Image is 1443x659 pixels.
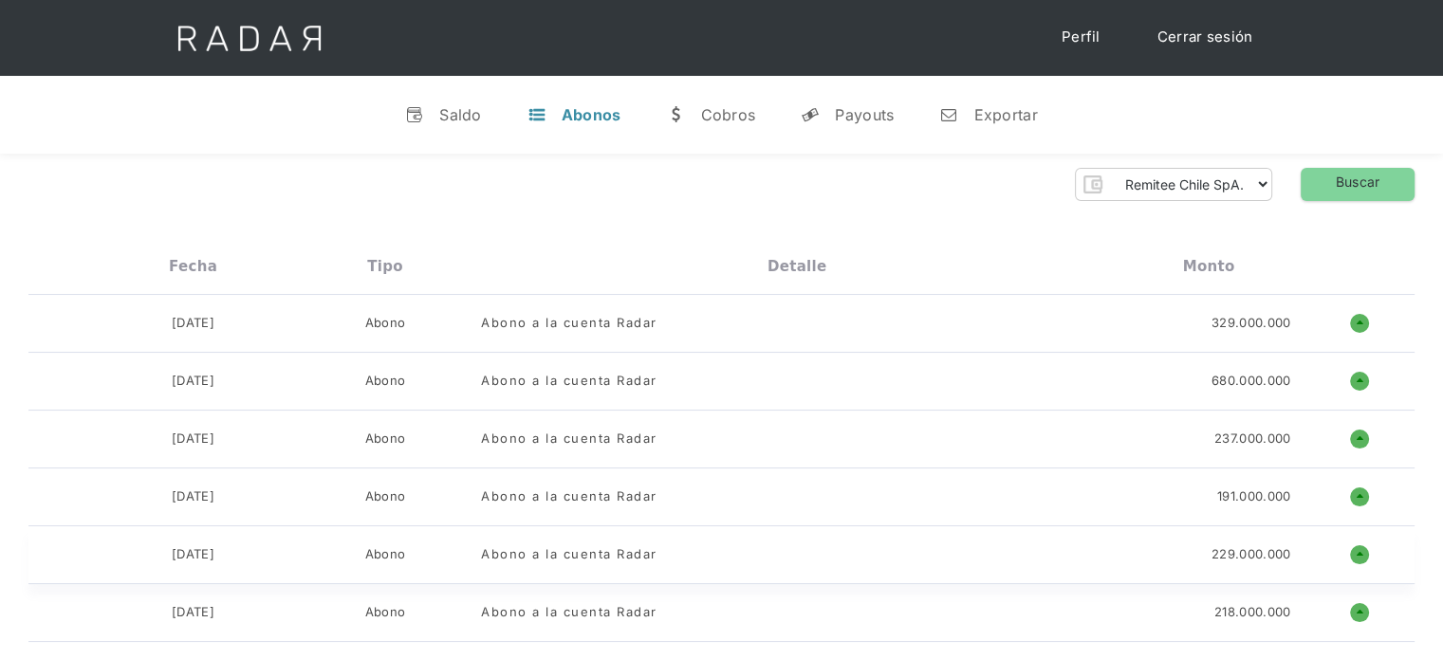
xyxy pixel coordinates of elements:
[172,603,214,622] div: [DATE]
[172,545,214,564] div: [DATE]
[367,258,403,275] div: Tipo
[365,314,406,333] div: Abono
[405,105,424,124] div: v
[481,487,657,506] div: Abono a la cuenta Radar
[700,105,755,124] div: Cobros
[1350,372,1369,391] h1: o
[1183,258,1235,275] div: Monto
[562,105,621,124] div: Abonos
[1350,487,1369,506] h1: o
[1214,430,1290,448] div: 237.000.000
[1075,168,1272,201] form: Form
[481,545,657,564] div: Abono a la cuenta Radar
[1217,487,1290,506] div: 191.000.000
[365,430,406,448] div: Abono
[172,314,214,333] div: [DATE]
[1043,19,1119,56] a: Perfil
[172,430,214,448] div: [DATE]
[365,603,406,622] div: Abono
[1212,372,1290,391] div: 680.000.000
[801,105,820,124] div: y
[365,372,406,391] div: Abono
[481,603,657,622] div: Abono a la cuenta Radar
[169,258,217,275] div: Fecha
[1138,19,1272,56] a: Cerrar sesión
[172,487,214,506] div: [DATE]
[666,105,685,124] div: w
[439,105,482,124] div: Saldo
[1212,545,1290,564] div: 229.000.000
[1350,314,1369,333] h1: o
[481,314,657,333] div: Abono a la cuenta Radar
[768,258,826,275] div: Detalle
[172,372,214,391] div: [DATE]
[1350,603,1369,622] h1: o
[1212,314,1290,333] div: 329.000.000
[527,105,546,124] div: t
[481,372,657,391] div: Abono a la cuenta Radar
[1350,430,1369,448] h1: o
[365,545,406,564] div: Abono
[973,105,1037,124] div: Exportar
[1214,603,1290,622] div: 218.000.000
[365,487,406,506] div: Abono
[481,430,657,448] div: Abono a la cuenta Radar
[939,105,958,124] div: n
[1301,168,1415,201] a: Buscar
[835,105,894,124] div: Payouts
[1350,545,1369,564] h1: o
